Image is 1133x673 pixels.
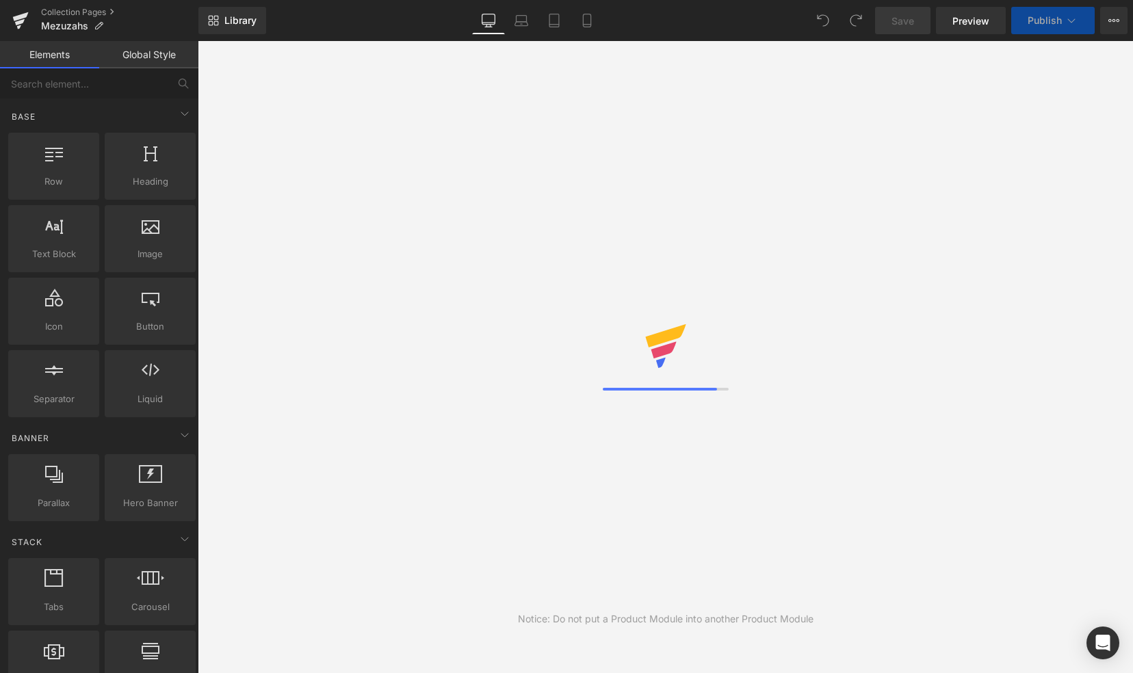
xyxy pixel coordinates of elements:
span: Library [224,14,257,27]
span: Icon [12,319,95,334]
a: Collection Pages [41,7,198,18]
span: Preview [952,14,989,28]
a: Preview [936,7,1006,34]
div: Notice: Do not put a Product Module into another Product Module [518,611,813,626]
span: Base [10,110,37,123]
span: Separator [12,392,95,406]
span: Text Block [12,247,95,261]
div: Open Intercom Messenger [1086,626,1119,659]
button: More [1100,7,1128,34]
span: Hero Banner [109,496,192,510]
a: Laptop [505,7,538,34]
button: Publish [1011,7,1095,34]
a: Desktop [472,7,505,34]
a: Global Style [99,41,198,68]
span: Tabs [12,600,95,614]
span: Carousel [109,600,192,614]
span: Save [891,14,914,28]
span: Mezuzahs [41,21,88,31]
span: Stack [10,536,44,549]
span: Liquid [109,392,192,406]
span: Heading [109,174,192,189]
span: Row [12,174,95,189]
span: Publish [1028,15,1062,26]
a: Tablet [538,7,571,34]
a: Mobile [571,7,603,34]
span: Button [109,319,192,334]
button: Undo [809,7,837,34]
button: Redo [842,7,870,34]
span: Image [109,247,192,261]
span: Banner [10,432,51,445]
span: Parallax [12,496,95,510]
a: New Library [198,7,266,34]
